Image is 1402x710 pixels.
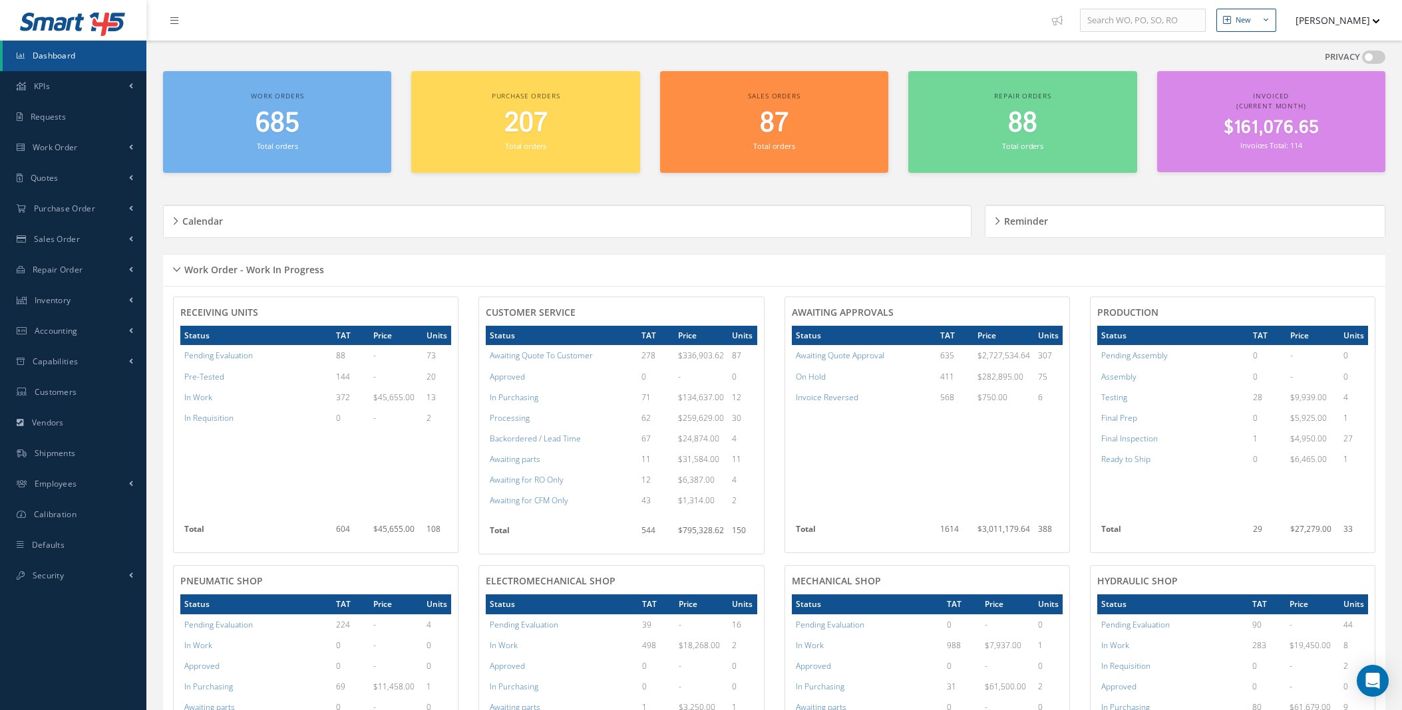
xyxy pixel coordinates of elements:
[728,521,757,547] td: 150
[332,345,369,366] td: 88
[1000,211,1048,227] h5: Reminder
[251,91,303,100] span: Work orders
[1290,640,1331,651] span: $19,450.00
[796,619,864,630] a: Pending Evaluation
[728,428,757,449] td: 4
[332,366,369,387] td: 144
[943,614,981,635] td: 0
[35,478,77,489] span: Employees
[1339,326,1368,345] th: Units
[184,619,253,630] a: Pending Evaluation
[1101,619,1170,630] a: Pending Evaluation
[1097,594,1248,614] th: Status
[34,233,80,245] span: Sales Order
[753,141,794,151] small: Total orders
[728,635,757,655] td: 2
[1034,519,1063,546] td: 388
[33,356,79,367] span: Capabilities
[33,50,76,61] span: Dashboard
[1034,366,1063,387] td: 75
[1339,614,1368,635] td: 44
[35,295,71,306] span: Inventory
[728,594,757,614] th: Units
[637,387,675,408] td: 71
[373,392,415,403] span: $45,655.00
[1339,519,1368,546] td: 33
[505,141,546,151] small: Total orders
[796,640,824,651] a: In Work
[256,104,299,142] span: 685
[490,453,540,465] a: Awaiting parts
[486,307,757,318] h4: CUSTOMER SERVICE
[792,326,936,345] th: Status
[31,111,66,122] span: Requests
[490,495,568,506] a: Awaiting for CFM Only
[1357,665,1389,697] div: Open Intercom Messenger
[981,594,1034,614] th: Price
[504,104,548,142] span: 207
[1339,366,1368,387] td: 0
[1249,366,1286,387] td: 0
[728,408,757,428] td: 30
[1290,392,1327,403] span: $9,939.00
[1002,141,1043,151] small: Total orders
[936,326,973,345] th: TAT
[1034,345,1063,366] td: 307
[1034,676,1063,697] td: 2
[490,619,558,630] a: Pending Evaluation
[728,676,757,697] td: 0
[638,594,675,614] th: TAT
[728,655,757,676] td: 0
[1101,412,1137,423] a: Final Prep
[678,371,681,382] span: -
[748,91,800,100] span: Sales orders
[679,660,681,671] span: -
[163,71,391,173] a: Work orders 685 Total orders
[678,525,724,536] span: $795,328.62
[1325,51,1360,64] label: PRIVACY
[1101,640,1129,651] a: In Work
[369,326,423,345] th: Price
[184,660,220,671] a: Approved
[32,539,65,550] span: Defaults
[369,594,423,614] th: Price
[977,392,1007,403] span: $750.00
[1101,392,1127,403] a: Testing
[486,576,757,587] h4: ELECTROMECHANICAL SHOP
[423,635,451,655] td: 0
[492,91,560,100] span: Purchase orders
[180,519,332,546] th: Total
[490,681,538,692] a: In Purchasing
[1339,635,1368,655] td: 8
[1101,453,1150,465] a: Ready to Ship
[943,635,981,655] td: 988
[1290,453,1327,465] span: $6,465.00
[423,326,451,345] th: Units
[1097,519,1249,546] th: Total
[486,594,637,614] th: Status
[1290,681,1292,692] span: -
[1249,519,1286,546] td: 29
[490,433,581,444] a: Backordered / Lead Time
[490,392,538,403] a: In Purchasing
[373,412,376,423] span: -
[1034,635,1063,655] td: 1
[796,392,858,403] a: Invoice Reversed
[180,260,324,276] h5: Work Order - Work In Progress
[1101,660,1150,671] a: In Requisition
[637,326,675,345] th: TAT
[1101,433,1158,444] a: Final Inspection
[638,614,675,635] td: 39
[35,386,77,398] span: Customers
[638,676,675,697] td: 0
[1339,408,1368,428] td: 1
[1034,387,1063,408] td: 6
[994,91,1051,100] span: Repair orders
[332,326,369,345] th: TAT
[373,523,415,534] span: $45,655.00
[1249,326,1286,345] th: TAT
[32,417,64,428] span: Vendors
[1101,681,1137,692] a: Approved
[1034,614,1063,635] td: 0
[490,660,525,671] a: Approved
